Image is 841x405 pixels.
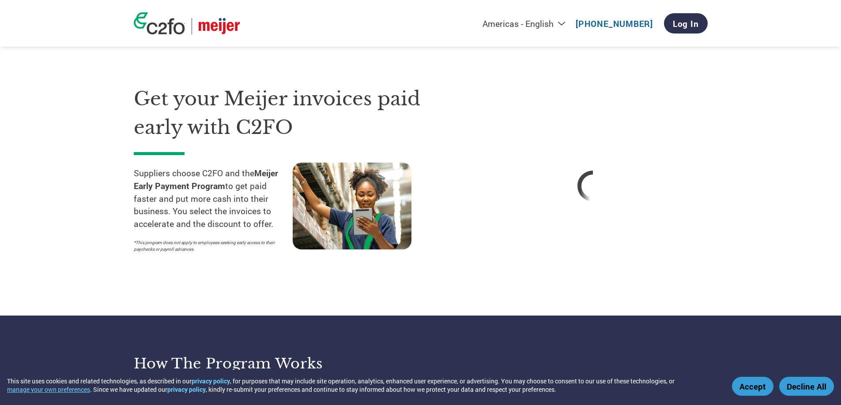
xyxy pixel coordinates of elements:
[192,377,230,385] a: privacy policy
[293,163,411,249] img: supply chain worker
[732,377,773,396] button: Accept
[779,377,834,396] button: Decline All
[167,385,206,394] a: privacy policy
[134,12,185,34] img: c2fo logo
[7,385,90,394] button: manage your own preferences
[134,239,284,253] p: *This program does not apply to employees seeking early access to their paychecks or payroll adva...
[134,167,278,191] strong: Meijer Early Payment Program
[134,85,452,141] h1: Get your Meijer invoices paid early with C2FO
[576,18,653,29] a: [PHONE_NUMBER]
[664,13,708,33] a: Log In
[199,18,240,34] img: Meijer
[134,167,293,230] p: Suppliers choose C2FO and the to get paid faster and put more cash into their business. You selec...
[7,377,719,394] div: This site uses cookies and related technologies, as described in our , for purposes that may incl...
[134,355,410,372] h3: How the program works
